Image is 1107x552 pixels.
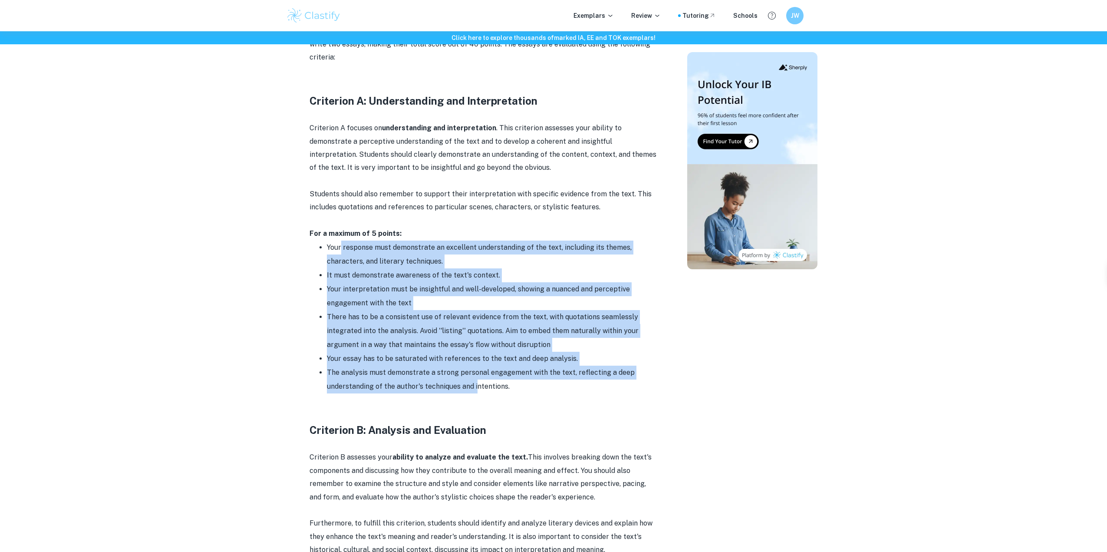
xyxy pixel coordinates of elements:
[392,453,528,461] strong: ability to analyze and evaluate the text.
[573,11,614,20] p: Exemplars
[2,33,1105,43] h6: Click here to explore thousands of marked IA, EE and TOK exemplars !
[310,422,657,438] h3: Criterion B: Analysis and Evaluation
[327,352,657,366] li: Your essay has to be saturated with references to the text and deep analysis.
[310,122,657,175] p: Criterion A focuses on . This criterion assesses your ability to demonstrate a perceptive underst...
[310,229,402,238] strong: For a maximum of 5 points:
[327,366,657,393] li: The analysis must demonstrate a strong personal engagement with the text, reflecting a deep under...
[687,52,817,269] img: Thumbnail
[327,268,657,282] li: It must demonstrate awareness of the text's context.
[310,451,657,504] p: Criterion B assesses your This involves breaking down the text's components and discussing how th...
[764,8,779,23] button: Help and Feedback
[682,11,716,20] a: Tutoring
[310,93,657,109] h3: Criterion A: Understanding and Interpretation
[286,7,341,24] img: Clastify logo
[327,282,657,310] li: Your interpretation must be insightful and well-developed, showing a nuanced and perceptive engag...
[786,7,804,24] button: JW
[790,11,800,20] h6: JW
[327,241,657,268] li: Your response must demonstrate an excellent understanding of the text, including its themes, char...
[327,310,657,352] li: There has to be a consistent use of relevant evidence from the text, with quotations seamlessly i...
[382,124,496,132] strong: understanding and interpretation
[733,11,758,20] a: Schools
[631,11,661,20] p: Review
[310,188,657,214] p: Students should also remember to support their interpretation with specific evidence from the tex...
